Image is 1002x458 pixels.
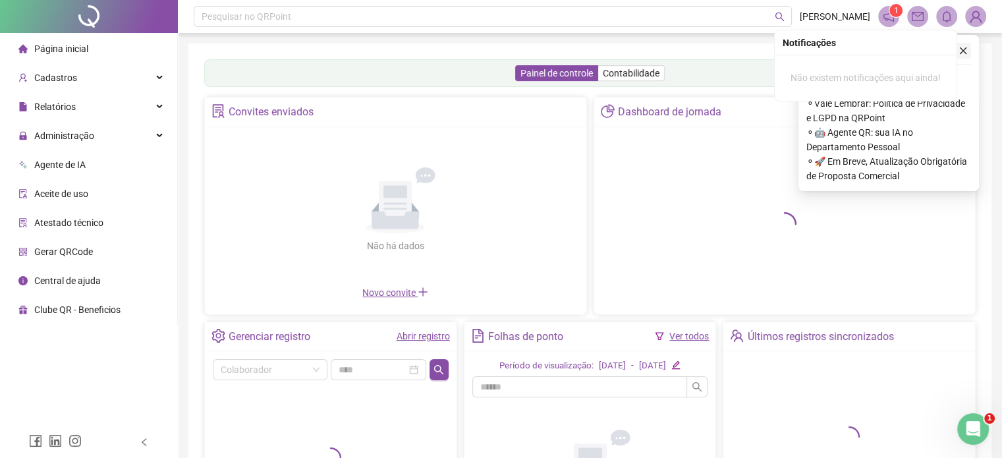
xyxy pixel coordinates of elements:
span: linkedin [49,434,62,447]
span: Painel de controle [520,68,593,78]
span: instagram [69,434,82,447]
span: pie-chart [601,104,615,118]
span: Cadastros [34,72,77,83]
span: team [730,329,744,343]
div: Gerenciar registro [229,326,310,348]
div: Notificações [783,36,949,50]
iframe: Intercom live chat [957,413,989,445]
sup: 1 [889,4,903,17]
span: user-add [18,73,28,82]
span: gift [18,305,28,314]
span: Página inicial [34,43,88,54]
span: Gerar QRCode [34,246,93,257]
span: loading [773,212,796,236]
span: 1 [984,413,995,424]
span: search [775,12,785,22]
a: Abrir registro [397,331,450,341]
span: qrcode [18,247,28,256]
div: Convites enviados [229,101,314,123]
a: Ver todos [669,331,709,341]
span: lock [18,131,28,140]
span: ⚬ 🚀 Em Breve, Atualização Obrigatória de Proposta Comercial [806,154,971,183]
span: edit [671,360,680,369]
span: file [18,102,28,111]
div: [DATE] [599,359,626,373]
span: mail [912,11,924,22]
span: Relatórios [34,101,76,112]
span: audit [18,189,28,198]
span: plus [418,287,428,297]
span: 1 [894,6,899,15]
span: Central de ajuda [34,275,101,286]
span: home [18,44,28,53]
span: Aceite de uso [34,188,88,199]
span: Atestado técnico [34,217,103,228]
span: facebook [29,434,42,447]
span: Clube QR - Beneficios [34,304,121,315]
div: [DATE] [639,359,666,373]
span: ⚬ Vale Lembrar: Política de Privacidade e LGPD na QRPoint [806,96,971,125]
span: ⚬ 🤖 Agente QR: sua IA no Departamento Pessoal [806,125,971,154]
div: Não há dados [335,239,456,253]
div: Dashboard de jornada [618,101,721,123]
span: Contabilidade [603,68,659,78]
img: 90549 [966,7,986,26]
span: Administração [34,130,94,141]
div: Período de visualização: [499,359,594,373]
span: search [692,382,702,392]
span: close [959,46,968,55]
span: Agente de IA [34,159,86,170]
span: bell [941,11,953,22]
span: info-circle [18,276,28,285]
span: notification [883,11,895,22]
div: - [631,359,634,373]
div: Últimos registros sincronizados [748,326,894,348]
span: [PERSON_NAME] [800,9,870,24]
span: Novo convite [362,287,428,298]
span: filter [655,331,664,341]
span: solution [211,104,225,118]
span: loading [839,426,860,447]
div: Folhas de ponto [488,326,563,348]
span: solution [18,218,28,227]
span: Não existem notificações aqui ainda! [791,72,941,83]
span: setting [211,329,225,343]
span: search [433,364,444,375]
span: file-text [471,329,485,343]
span: left [140,438,149,447]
